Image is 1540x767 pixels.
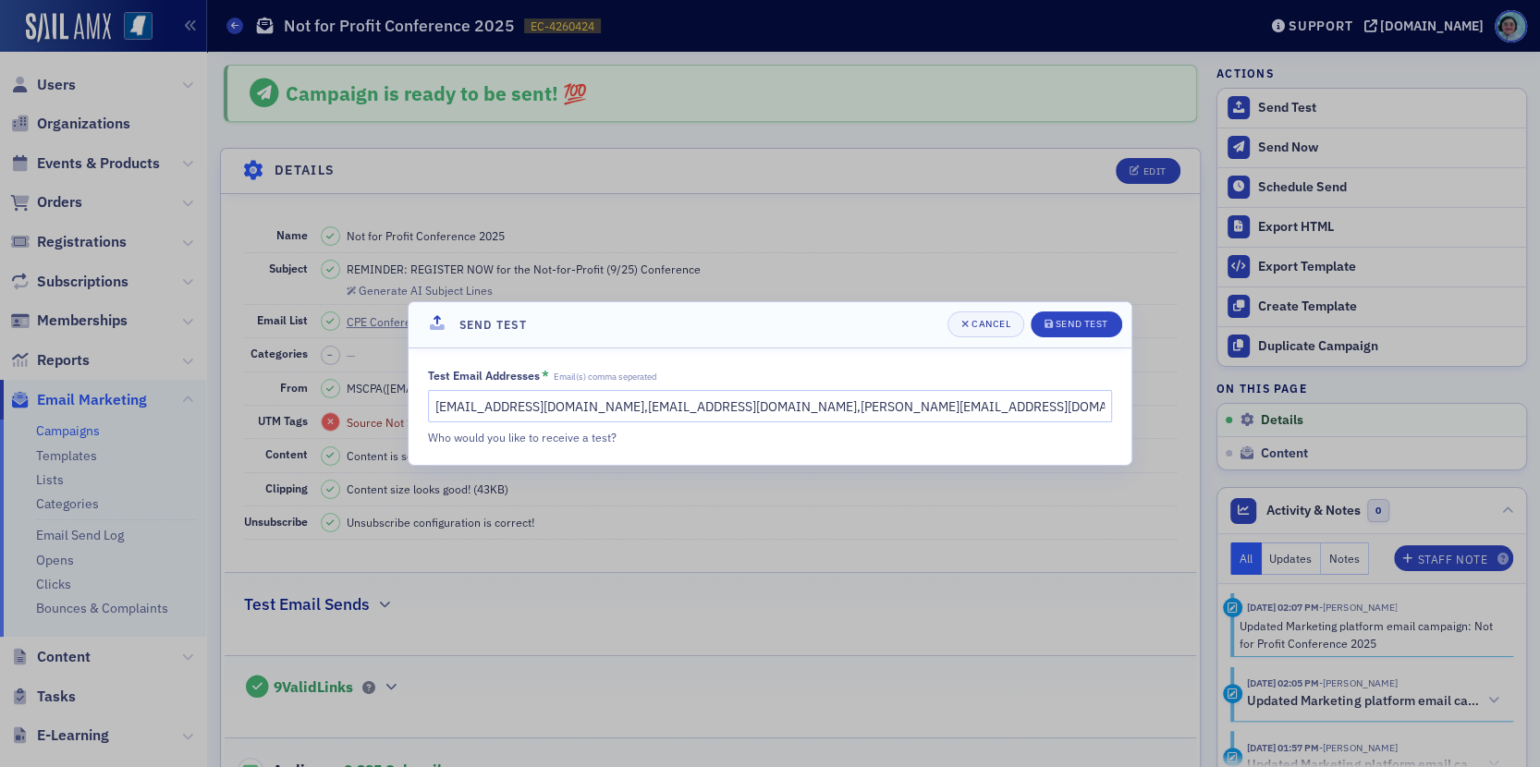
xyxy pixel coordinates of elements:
h4: Send Test [459,316,527,333]
div: Who would you like to receive a test? [428,429,1049,445]
div: Cancel [972,319,1010,329]
span: Email(s) comma seperated [554,371,656,383]
button: Send Test [1031,311,1122,337]
div: Send Test [1056,319,1108,329]
abbr: This field is required [542,368,549,384]
button: Cancel [947,311,1024,337]
div: Test Email Addresses [428,369,540,383]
